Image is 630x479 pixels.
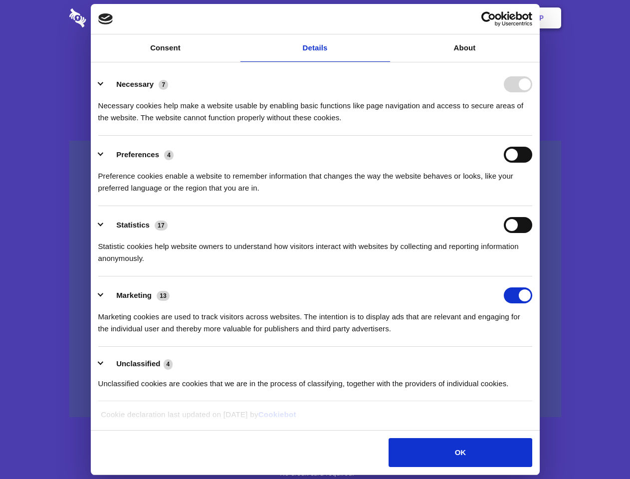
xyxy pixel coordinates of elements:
a: Consent [91,34,240,62]
button: Statistics (17) [98,217,174,233]
span: 4 [164,150,174,160]
a: About [390,34,540,62]
span: 13 [157,291,170,301]
img: logo [98,13,113,24]
a: Pricing [293,2,336,33]
a: Login [452,2,496,33]
label: Statistics [116,221,150,229]
span: 17 [155,221,168,231]
button: Preferences (4) [98,147,180,163]
img: logo-wordmark-white-trans-d4663122ce5f474addd5e946df7df03e33cb6a1c49d2221995e7729f52c070b2.svg [69,8,155,27]
button: Necessary (7) [98,76,175,92]
div: Cookie declaration last updated on [DATE] by [93,409,537,428]
div: Preference cookies enable a website to remember information that changes the way the website beha... [98,163,532,194]
label: Necessary [116,80,154,88]
span: 4 [164,359,173,369]
div: Necessary cookies help make a website usable by enabling basic functions like page navigation and... [98,92,532,124]
a: Usercentrics Cookiebot - opens in a new window [445,11,532,26]
div: Unclassified cookies are cookies that we are in the process of classifying, together with the pro... [98,370,532,390]
h1: Eliminate Slack Data Loss. [69,45,561,81]
button: Unclassified (4) [98,358,179,370]
h4: Auto-redaction of sensitive data, encrypted data sharing and self-destructing private chats. Shar... [69,91,561,124]
div: Marketing cookies are used to track visitors across websites. The intention is to display ads tha... [98,303,532,335]
div: Statistic cookies help website owners to understand how visitors interact with websites by collec... [98,233,532,264]
span: 7 [159,80,168,90]
a: Cookiebot [258,410,296,419]
label: Preferences [116,150,159,159]
a: Details [240,34,390,62]
a: Contact [405,2,450,33]
label: Marketing [116,291,152,299]
button: Marketing (13) [98,287,176,303]
a: Wistia video thumbnail [69,141,561,418]
iframe: Drift Widget Chat Controller [580,429,618,467]
button: OK [389,438,532,467]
